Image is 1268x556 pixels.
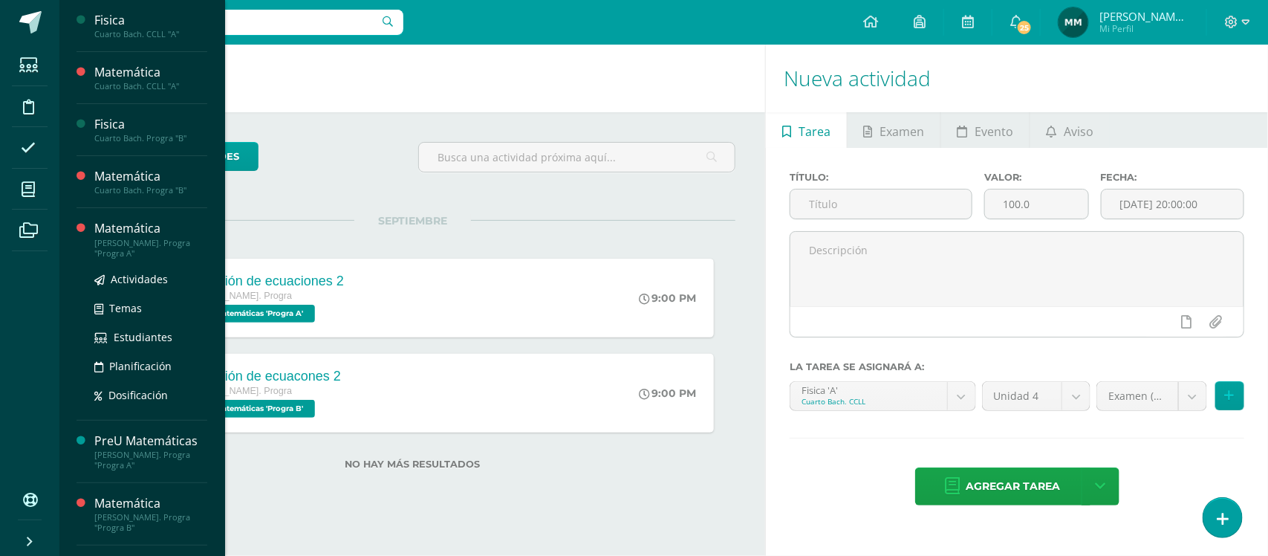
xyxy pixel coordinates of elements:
[985,190,1088,219] input: Puntos máximos
[182,400,315,418] span: PreU Matemáticas 'Progra B'
[94,300,207,317] a: Temas
[848,112,940,148] a: Examen
[94,116,207,143] a: FisicaCuarto Bach. Progra "B"
[419,143,735,172] input: Busca una actividad próxima aquí...
[94,29,207,39] div: Cuarto Bach. CCLL "A"
[1099,22,1189,35] span: Mi Perfil
[94,495,207,512] div: Matemática
[1108,382,1167,410] span: Examen (30.0pts)
[182,291,292,301] span: [PERSON_NAME]. Progra
[639,387,696,400] div: 9:00 PM
[354,214,471,227] span: SEPTIEMBRE
[109,301,142,315] span: Temas
[802,396,935,407] div: Cuarto Bach. CCLL
[94,271,207,288] a: Actividades
[1097,382,1206,410] a: Examen (30.0pts)
[94,133,207,143] div: Cuarto Bach. Progra "B"
[880,114,924,149] span: Examen
[114,330,172,344] span: Estudiantes
[89,459,735,470] label: No hay más resultados
[94,81,207,91] div: Cuarto Bach. CCLL "A"
[94,495,207,533] a: Matemática[PERSON_NAME]. Progra "Progra B"
[94,329,207,346] a: Estudiantes
[94,512,207,533] div: [PERSON_NAME]. Progra "Progra B"
[784,45,1250,112] h1: Nueva actividad
[94,387,207,404] a: Dosificación
[994,382,1051,410] span: Unidad 4
[790,382,975,410] a: Fisica 'A'Cuarto Bach. CCLL
[182,386,292,396] span: [PERSON_NAME]. Progra
[111,272,168,286] span: Actividades
[983,382,1090,410] a: Unidad 4
[94,12,207,39] a: FisicaCuarto Bach. CCLL "A"
[182,274,344,289] div: Aplicación de ecuaciones 2
[1064,114,1094,149] span: Aviso
[94,433,207,471] a: PreU Matemáticas[PERSON_NAME]. Progra "Progra A"
[984,172,1089,183] label: Valor:
[109,359,172,373] span: Planificación
[1102,190,1243,219] input: Fecha de entrega
[94,64,207,91] a: MatemáticaCuarto Bach. CCLL "A"
[94,220,207,258] a: Matemática[PERSON_NAME]. Progra "Progra A"
[94,238,207,259] div: [PERSON_NAME]. Progra "Progra A"
[639,291,696,305] div: 9:00 PM
[802,382,935,396] div: Fisica 'A'
[94,168,207,185] div: Matemática
[182,369,341,384] div: Aplicación de ecuacones 2
[94,168,207,195] a: MatemáticaCuarto Bach. Progra "B"
[799,114,830,149] span: Tarea
[182,305,315,323] span: PreU Matemáticas 'Progra A'
[1016,19,1033,36] span: 25
[790,361,1244,372] label: La tarea se asignará a:
[790,172,972,183] label: Título:
[77,45,747,112] h1: Actividades
[1099,9,1189,24] span: [PERSON_NAME] de [PERSON_NAME]
[1030,112,1110,148] a: Aviso
[94,433,207,450] div: PreU Matemáticas
[94,220,207,237] div: Matemática
[966,468,1061,505] span: Agregar tarea
[1059,7,1088,37] img: 1eb62c5f52af67772d86aeebb57c5bc6.png
[94,450,207,471] div: [PERSON_NAME]. Progra "Progra A"
[975,114,1013,149] span: Evento
[766,112,846,148] a: Tarea
[1101,172,1244,183] label: Fecha:
[790,190,971,219] input: Título
[941,112,1030,148] a: Evento
[94,64,207,81] div: Matemática
[94,116,207,133] div: Fisica
[69,10,403,35] input: Busca un usuario...
[108,388,168,402] span: Dosificación
[94,12,207,29] div: Fisica
[94,358,207,375] a: Planificación
[94,185,207,195] div: Cuarto Bach. Progra "B"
